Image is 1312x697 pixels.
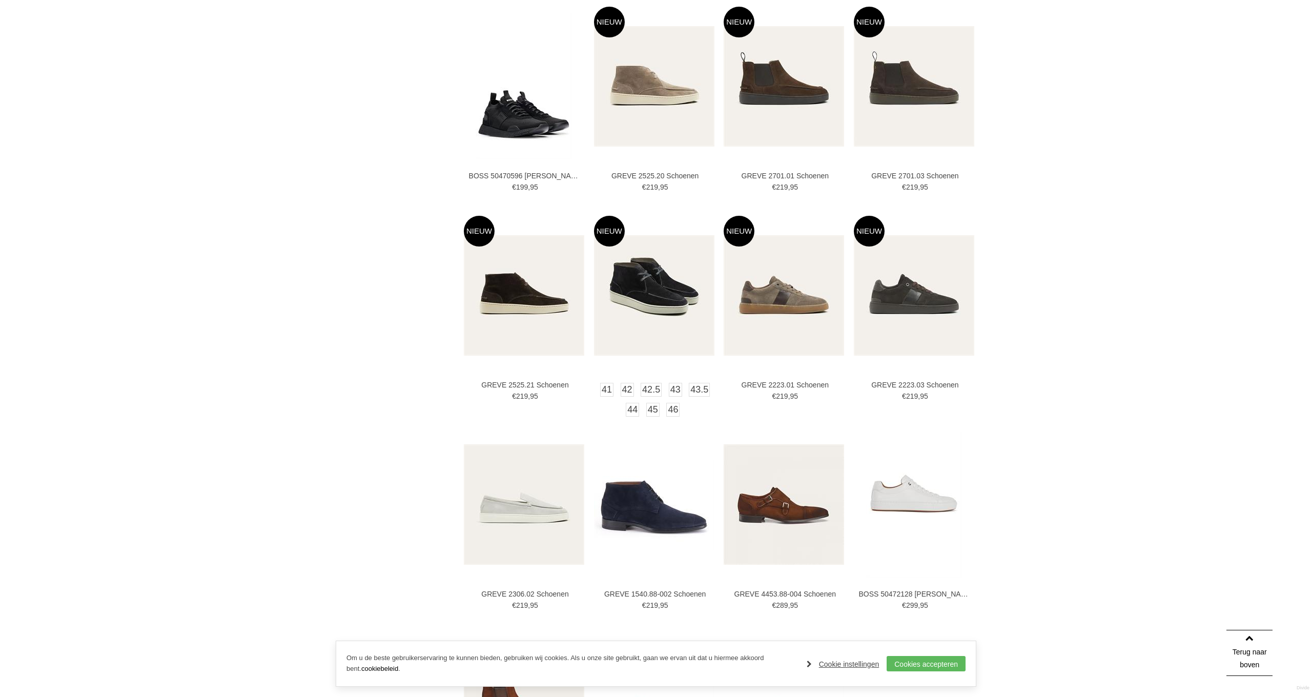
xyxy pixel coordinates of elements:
[530,392,538,400] span: 95
[594,26,714,147] img: GREVE 2525.20 Schoenen
[464,235,584,356] img: GREVE 2525.21 Schoenen
[626,403,639,417] a: 44
[600,383,613,397] a: 41
[666,403,680,417] a: 46
[464,444,584,565] img: GREVE 2306.02 Schoenen
[724,235,844,356] img: GREVE 2223.01 Schoenen
[918,601,920,609] span: ,
[528,601,530,609] span: ,
[642,183,646,191] span: €
[530,183,538,191] span: 95
[528,183,530,191] span: ,
[866,432,962,578] img: BOSS 50472128 Schoenen
[646,183,658,191] span: 219
[854,26,974,147] img: GREVE 2701.03 Schoenen
[689,383,710,397] a: 43.5
[776,392,788,400] span: 219
[918,183,920,191] span: ,
[902,392,906,400] span: €
[772,183,776,191] span: €
[807,657,879,672] a: Cookie instellingen
[920,183,928,191] span: 95
[621,383,634,397] a: 42
[920,601,928,609] span: 95
[646,403,660,417] a: 45
[788,392,790,400] span: ,
[642,601,646,609] span: €
[724,26,844,147] img: GREVE 2701.01 Schoenen
[790,392,798,400] span: 95
[469,380,582,389] a: GREVE 2525.21 Schoenen
[776,601,788,609] span: 289
[1226,630,1273,676] a: Terug naar boven
[902,601,906,609] span: €
[918,392,920,400] span: ,
[516,392,528,400] span: 219
[469,171,582,180] a: BOSS 50470596 [PERSON_NAME]
[788,183,790,191] span: ,
[530,601,538,609] span: 95
[469,589,582,599] a: GREVE 2306.02 Schoenen
[669,383,682,397] a: 43
[528,392,530,400] span: ,
[772,601,776,609] span: €
[641,383,662,397] a: 42.5
[776,183,788,191] span: 219
[902,183,906,191] span: €
[516,601,528,609] span: 219
[646,601,658,609] span: 219
[887,656,966,671] a: Cookies accepteren
[906,392,918,400] span: 219
[476,13,572,159] img: BOSS 50470596 Schoenen
[729,589,842,599] a: GREVE 4453.88-004 Schoenen
[724,444,844,565] img: GREVE 4453.88-004 Schoenen
[858,589,971,599] a: BOSS 50472128 [PERSON_NAME]
[599,171,711,180] a: GREVE 2525.20 Schoenen
[906,601,918,609] span: 299
[660,183,668,191] span: 95
[906,183,918,191] span: 219
[660,601,668,609] span: 95
[512,392,516,400] span: €
[346,653,796,674] p: Om u de beste gebruikerservaring te kunnen bieden, gebruiken wij cookies. Als u onze site gebruik...
[729,380,842,389] a: GREVE 2223.01 Schoenen
[658,183,660,191] span: ,
[1297,682,1309,694] a: Divide
[854,235,974,356] img: GREVE 2223.03 Schoenen
[858,171,971,180] a: GREVE 2701.03 Schoenen
[516,183,528,191] span: 199
[790,183,798,191] span: 95
[512,601,516,609] span: €
[729,171,842,180] a: GREVE 2701.01 Schoenen
[512,183,516,191] span: €
[361,665,398,672] a: cookiebeleid
[594,235,714,356] img: GREVE 2525.18 Schoenen
[658,601,660,609] span: ,
[788,601,790,609] span: ,
[920,392,928,400] span: 95
[594,460,714,550] img: GREVE 1540.88-002 Schoenen
[772,392,776,400] span: €
[790,601,798,609] span: 95
[858,380,971,389] a: GREVE 2223.03 Schoenen
[599,589,711,599] a: GREVE 1540.88-002 Schoenen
